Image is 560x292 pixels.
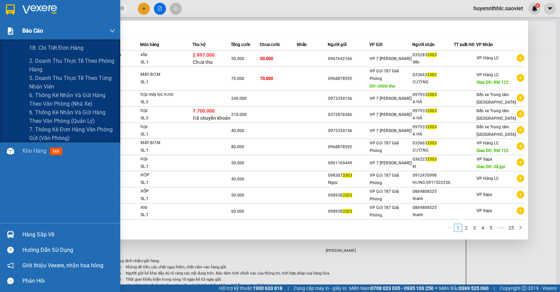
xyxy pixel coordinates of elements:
li: 1 [454,224,462,232]
span: VP Hàng LC [477,141,499,145]
span: DĐ: chính thu [370,84,395,89]
span: VP Gửi [369,42,382,47]
span: Bến xe Trung tâm [GEOGRAPHIC_DATA] [477,108,516,121]
span: 3303 [343,193,352,198]
span: Kho hàng [22,148,46,154]
img: logo-vxr [6,4,15,15]
div: HỘP [141,172,192,179]
div: Hướng dẫn sử dụng [22,245,115,255]
span: Báo cáo [22,26,43,35]
span: 50.000 [231,193,244,198]
img: solution-icon [7,27,14,35]
span: 7. Thống kê đơn hàng văn phòng gửi (văn phòng) [29,125,115,142]
span: plus-circle [517,110,524,118]
span: VP 7 [PERSON_NAME] [370,56,412,61]
span: Giao DĐ: đã gọi [477,164,505,169]
span: Giới thiệu Vexere, nhận hoa hồng [22,261,103,270]
span: close-circle [120,5,124,12]
span: down [110,28,115,34]
span: mới [50,148,62,155]
span: VP Hàng LC [477,72,499,77]
div: SL: 3 [141,115,192,122]
a: 5 [487,224,495,232]
div: hộp [141,155,192,163]
span: question-circle [7,247,14,253]
span: VP Hàng LC [477,56,499,60]
span: VP Sapa [477,157,492,162]
span: VP Gửi 787 Giải Phóng [370,189,399,201]
div: SL: 3 [141,98,192,106]
span: Nhãn [297,42,307,47]
div: 097933 [413,91,453,98]
span: 3303 [427,157,437,162]
span: VP 7 [PERSON_NAME] [370,96,412,101]
span: 50.000 [231,161,244,165]
div: CƯỜNG [413,79,453,86]
div: 0968878592 [328,75,369,82]
span: VP Hàng LC [477,176,499,181]
div: hộp máy lọc nước [141,91,192,98]
span: right [518,225,523,230]
li: Previous Page [446,224,454,232]
div: Hàng sắp về [22,230,115,240]
span: Tổng cước [231,42,250,47]
div: SL: 1 [141,195,192,203]
span: VP Sapa [477,192,492,197]
div: Phản hồi [22,276,115,286]
a: 4 [479,224,486,232]
li: 25 [506,224,516,232]
div: 0912470998 [413,172,453,179]
span: VP Gửi 787 Giải Phóng [370,69,399,81]
div: 0869808525 [413,188,453,195]
div: 0869808525 [413,204,453,211]
img: warehouse-icon [7,231,14,238]
div: 033663 [413,71,453,79]
span: 60.000 [231,209,244,214]
div: 0973354156 [328,127,369,135]
span: Chưa thu [193,59,213,65]
span: 1B. Chi tiết đơn hàng [29,44,83,52]
button: right [516,224,525,232]
div: MÁY BƠM [141,71,192,79]
span: VP Nhận [476,42,493,47]
span: plus-circle [517,54,524,62]
a: 2 [462,224,470,232]
span: Thu hộ [192,42,205,47]
div: 035283 [413,51,453,59]
div: HƯNG-0911522256 [413,179,453,186]
div: SL: 1 [141,179,192,187]
div: 098938 [328,192,369,199]
div: xốp [141,51,192,59]
div: tiến [413,59,453,66]
span: 40.000 [231,128,244,133]
span: VP 7 [PERSON_NAME] [370,161,412,165]
span: VP 7 [PERSON_NAME] [370,128,412,133]
div: A HÀ [413,115,453,122]
span: 5. Doanh thu thực tế theo từng nhân viên [29,74,115,91]
div: 0961169449 [328,160,369,167]
span: Bến xe Trung tâm [GEOGRAPHIC_DATA] [477,125,516,137]
div: SL: 1 [141,79,192,86]
span: Đã chuyển khoản [193,115,230,121]
span: close-circle [120,6,124,10]
span: 70.000 [231,76,244,81]
span: 3303 [427,108,437,113]
div: thanh [413,195,453,202]
li: 4 [479,224,487,232]
span: plus-circle [517,159,524,166]
span: 70.000 [260,76,273,81]
div: Ngọc [328,179,369,186]
span: 240.000 [231,96,247,101]
div: hộp [141,107,192,115]
div: thanh [413,211,453,219]
span: 3303 [343,173,352,178]
div: 0968878592 [328,143,369,151]
div: A HÀ [413,98,453,106]
span: plus-circle [517,191,524,198]
span: 40.000 [231,177,244,182]
span: Người gửi [328,42,347,47]
button: left [446,224,454,232]
span: 3303 [427,125,437,129]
